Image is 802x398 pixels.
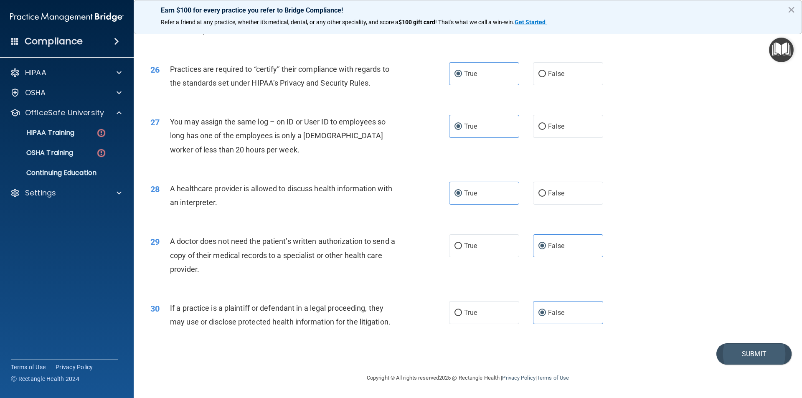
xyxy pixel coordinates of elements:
span: True [464,189,477,197]
span: Appointment reminders are allowed under the HIPAA Privacy Rule without a prior authorization. [170,12,391,34]
span: True [464,70,477,78]
span: Ⓒ Rectangle Health 2024 [11,375,79,383]
span: True [464,309,477,317]
button: Submit [716,343,792,365]
a: Terms of Use [11,363,46,371]
span: 27 [150,117,160,127]
p: HIPAA [25,68,46,78]
input: False [538,71,546,77]
span: False [548,122,564,130]
span: False [548,309,564,317]
input: False [538,124,546,130]
strong: $100 gift card [398,19,435,25]
p: HIPAA Training [5,129,74,137]
span: True [464,242,477,250]
button: Open Resource Center [769,38,794,62]
p: Earn $100 for every practice you refer to Bridge Compliance! [161,6,775,14]
img: PMB logo [10,9,124,25]
span: 28 [150,184,160,194]
input: True [454,310,462,316]
span: Refer a friend at any practice, whether it's medical, dental, or any other speciality, and score a [161,19,398,25]
h4: Compliance [25,35,83,47]
span: 26 [150,65,160,75]
a: OfficeSafe University [10,108,122,118]
input: True [454,124,462,130]
img: danger-circle.6113f641.png [96,148,107,158]
a: Settings [10,188,122,198]
span: A healthcare provider is allowed to discuss health information with an interpreter. [170,184,392,207]
span: False [548,189,564,197]
img: danger-circle.6113f641.png [96,128,107,138]
button: Close [787,3,795,16]
a: HIPAA [10,68,122,78]
a: Get Started [515,19,547,25]
input: False [538,190,546,197]
span: False [548,70,564,78]
span: 29 [150,237,160,247]
a: Privacy Policy [56,363,93,371]
div: Copyright © All rights reserved 2025 @ Rectangle Health | | [315,365,620,391]
p: Continuing Education [5,169,119,177]
p: OSHA Training [5,149,73,157]
p: OSHA [25,88,46,98]
p: OfficeSafe University [25,108,104,118]
span: False [548,242,564,250]
span: Practices are required to “certify” their compliance with regards to the standards set under HIPA... [170,65,389,87]
span: A doctor does not need the patient’s written authorization to send a copy of their medical record... [170,237,395,273]
input: False [538,310,546,316]
span: 30 [150,304,160,314]
input: False [538,243,546,249]
span: ! That's what we call a win-win. [435,19,515,25]
input: True [454,243,462,249]
span: If a practice is a plaintiff or defendant in a legal proceeding, they may use or disclose protect... [170,304,391,326]
a: Privacy Policy [502,375,535,381]
span: You may assign the same log – on ID or User ID to employees so long has one of the employees is o... [170,117,386,154]
p: Settings [25,188,56,198]
span: True [464,122,477,130]
a: Terms of Use [537,375,569,381]
input: True [454,71,462,77]
input: True [454,190,462,197]
a: OSHA [10,88,122,98]
strong: Get Started [515,19,546,25]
